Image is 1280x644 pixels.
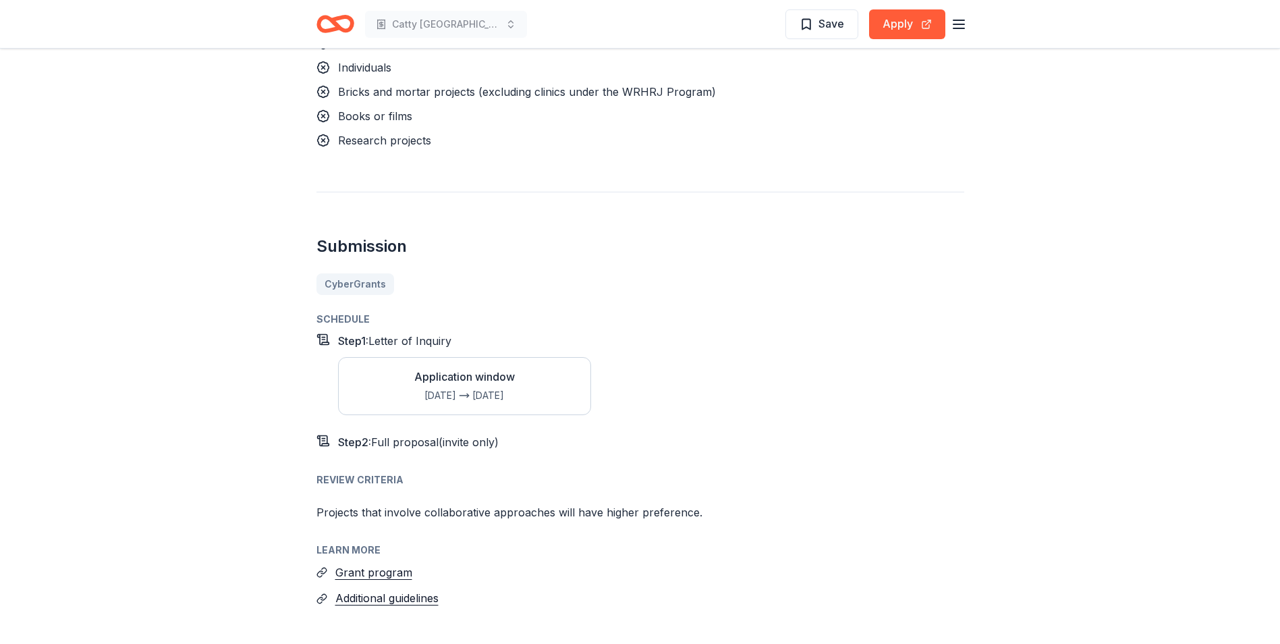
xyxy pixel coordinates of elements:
div: Schedule [316,311,964,327]
button: Grant program [335,564,412,581]
div: Review Criteria [316,472,964,488]
span: Catty [GEOGRAPHIC_DATA] Renovations [392,16,500,32]
button: Additional guidelines [335,589,439,607]
span: Step 2 : [338,435,371,449]
span: Books or films [338,109,412,123]
div: Application window [414,369,515,385]
button: Save [785,9,858,39]
a: Home [316,8,354,40]
span: Individuals [338,61,391,74]
h2: Submission [316,236,964,257]
span: Full proposal (invite only) [371,435,499,449]
span: Bricks and mortar projects (excluding clinics under the WRHRJ Program) [338,85,716,99]
span: Research projects [338,134,431,147]
span: Letter of Inquiry [368,334,451,348]
div: [DATE] [472,387,515,404]
div: Learn more [316,542,964,558]
span: Save [818,15,844,32]
p: Projects that involve collaborative approaches will have higher preference. [316,504,964,520]
button: Catty [GEOGRAPHIC_DATA] Renovations [365,11,527,38]
button: Apply [869,9,945,39]
span: Step 1 : [338,334,368,348]
div: [DATE] [414,387,457,404]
